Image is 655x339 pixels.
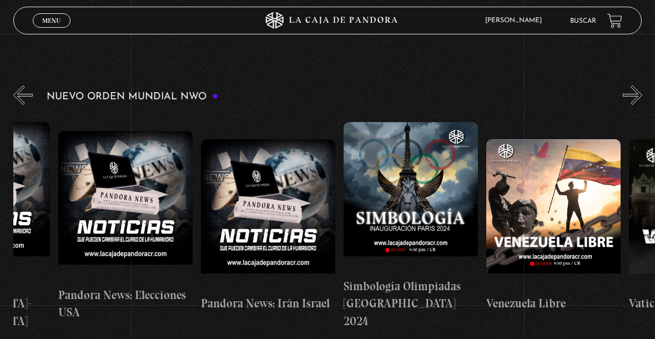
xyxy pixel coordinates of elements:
[623,85,642,105] button: Next
[201,295,335,312] h4: Pandora News: Irán Israel
[607,13,622,28] a: View your shopping cart
[58,113,193,338] a: Pandora News: Elecciones USA
[486,113,621,338] a: Venezuela Libre
[480,17,553,24] span: [PERSON_NAME]
[344,277,478,330] h4: Simbología Olimpiadas [GEOGRAPHIC_DATA] 2024
[570,18,596,24] a: Buscar
[58,286,193,321] h4: Pandora News: Elecciones USA
[201,113,335,338] a: Pandora News: Irán Israel
[13,85,33,105] button: Previous
[42,17,61,24] span: Menu
[344,113,478,338] a: Simbología Olimpiadas [GEOGRAPHIC_DATA] 2024
[47,92,219,102] h3: Nuevo Orden Mundial NWO
[486,295,621,312] h4: Venezuela Libre
[39,27,65,34] span: Cerrar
